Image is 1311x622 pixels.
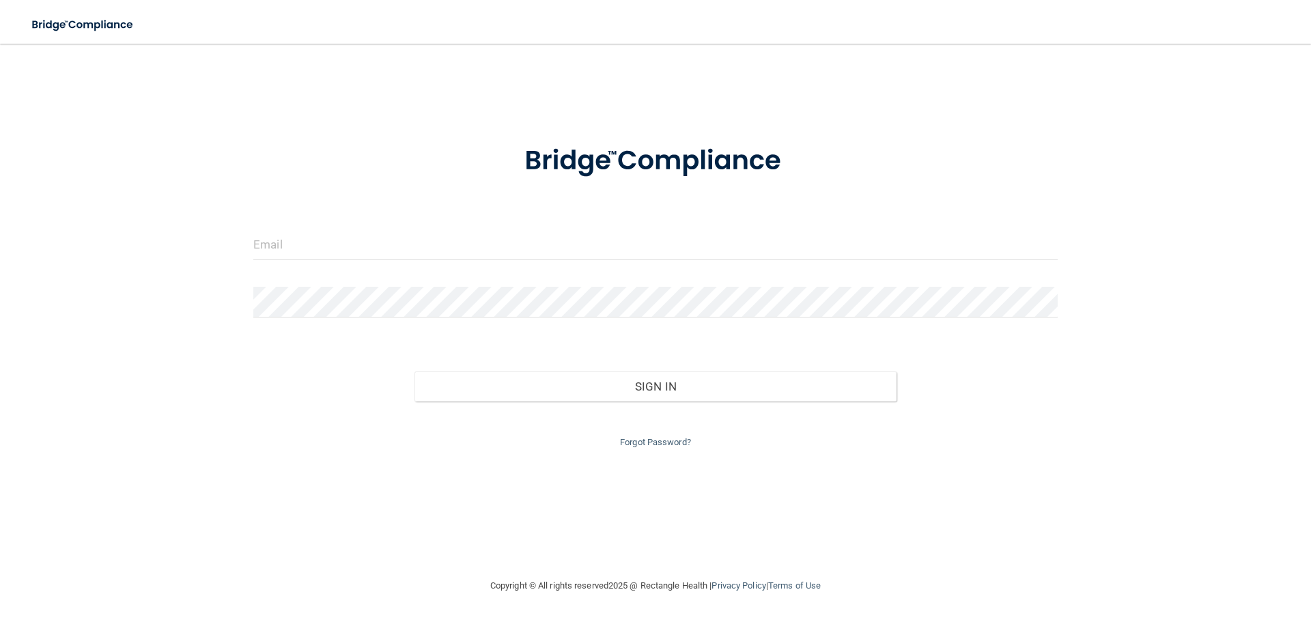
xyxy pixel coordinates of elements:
[768,580,821,591] a: Terms of Use
[620,437,691,447] a: Forgot Password?
[406,564,905,608] div: Copyright © All rights reserved 2025 @ Rectangle Health | |
[711,580,765,591] a: Privacy Policy
[496,126,815,197] img: bridge_compliance_login_screen.278c3ca4.svg
[414,371,897,401] button: Sign In
[1075,525,1295,580] iframe: Drift Widget Chat Controller
[20,11,146,39] img: bridge_compliance_login_screen.278c3ca4.svg
[253,229,1058,260] input: Email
